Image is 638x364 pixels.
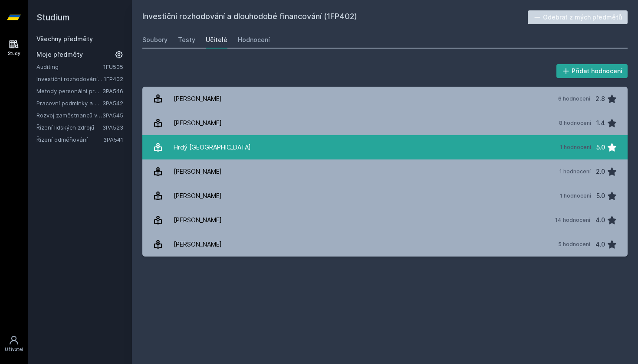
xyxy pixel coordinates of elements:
[174,90,222,107] div: [PERSON_NAME]
[559,120,591,127] div: 8 hodnocení
[596,163,605,180] div: 2.0
[142,10,528,24] h2: Investiční rozhodování a dlouhodobé financování (1FP402)
[102,124,123,131] a: 3PA523
[142,36,168,44] div: Soubory
[206,36,227,44] div: Učitelé
[102,88,123,94] a: 3PA546
[2,35,26,61] a: Study
[104,75,123,82] a: 1FP402
[558,241,590,248] div: 5 hodnocení
[36,99,102,107] a: Pracovní podmínky a pracovní vztahy
[8,50,20,57] div: Study
[174,187,222,205] div: [PERSON_NAME]
[174,211,222,229] div: [PERSON_NAME]
[596,114,605,132] div: 1.4
[142,87,628,111] a: [PERSON_NAME] 6 hodnocení 2.8
[142,232,628,257] a: [PERSON_NAME] 5 hodnocení 4.0
[2,331,26,357] a: Uživatel
[142,31,168,49] a: Soubory
[560,144,591,151] div: 1 hodnocení
[174,163,222,180] div: [PERSON_NAME]
[102,100,123,107] a: 3PA542
[5,346,23,353] div: Uživatel
[142,208,628,232] a: [PERSON_NAME] 14 hodnocení 4.0
[36,50,83,59] span: Moje předměty
[595,90,605,107] div: 2.8
[560,192,591,199] div: 1 hodnocení
[558,95,590,102] div: 6 hodnocení
[178,36,195,44] div: Testy
[142,135,628,159] a: Hrdý [GEOGRAPHIC_DATA] 1 hodnocení 5.0
[36,135,103,144] a: Řízení odměňování
[238,31,270,49] a: Hodnocení
[36,62,103,71] a: Auditing
[103,63,123,70] a: 1FU505
[174,114,222,132] div: [PERSON_NAME]
[528,10,628,24] button: Odebrat z mých předmětů
[178,31,195,49] a: Testy
[36,123,102,132] a: Řízení lidských zdrojů
[238,36,270,44] div: Hodnocení
[142,159,628,184] a: [PERSON_NAME] 1 hodnocení 2.0
[559,168,591,175] div: 1 hodnocení
[36,75,104,83] a: Investiční rozhodování a dlouhodobé financování
[36,111,102,120] a: Rozvoj zaměstnanců v organizaci
[596,187,605,205] div: 5.0
[596,139,605,156] div: 5.0
[36,87,102,95] a: Metody personální práce
[142,184,628,208] a: [PERSON_NAME] 1 hodnocení 5.0
[142,111,628,135] a: [PERSON_NAME] 8 hodnocení 1.4
[555,217,590,224] div: 14 hodnocení
[174,139,251,156] div: Hrdý [GEOGRAPHIC_DATA]
[595,236,605,253] div: 4.0
[102,112,123,119] a: 3PA545
[595,211,605,229] div: 4.0
[174,236,222,253] div: [PERSON_NAME]
[103,136,123,143] a: 3PA541
[36,35,93,42] a: Všechny předměty
[556,64,628,78] button: Přidat hodnocení
[206,31,227,49] a: Učitelé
